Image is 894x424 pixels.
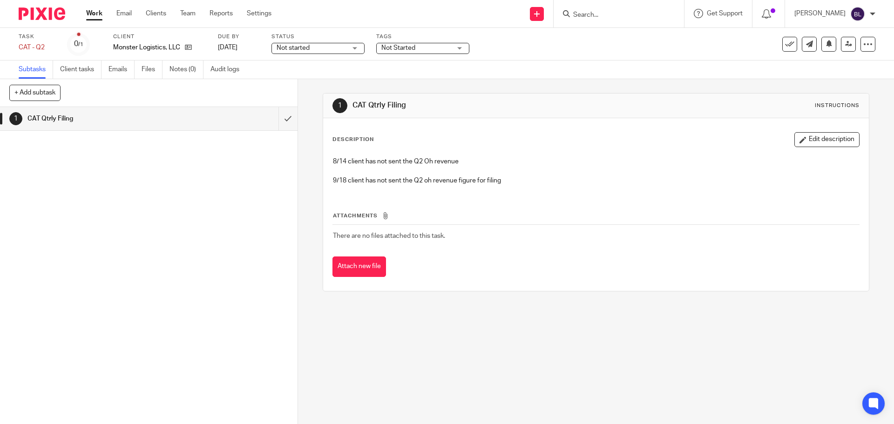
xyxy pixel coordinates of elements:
span: Attachments [333,213,378,218]
p: [PERSON_NAME] [794,9,846,18]
a: Client tasks [60,61,102,79]
span: Not Started [381,45,415,51]
img: Pixie [19,7,65,20]
p: Monster Logistics, LLC [113,43,180,52]
div: Instructions [815,102,860,109]
a: Notes (0) [169,61,203,79]
label: Client [113,33,206,40]
p: 9/18 client has not sent the Q2 oh revenue figure for filing [333,176,859,185]
h1: CAT Qtrly Filing [352,101,616,110]
a: Files [142,61,163,79]
button: + Add subtask [9,85,61,101]
a: Audit logs [210,61,246,79]
label: Due by [218,33,260,40]
button: Edit description [794,132,860,147]
a: Team [180,9,196,18]
a: Settings [247,9,271,18]
a: Email [116,9,132,18]
span: Get Support [707,10,743,17]
div: 0 [74,39,83,49]
a: Work [86,9,102,18]
span: There are no files attached to this task. [333,233,445,239]
a: Clients [146,9,166,18]
label: Task [19,33,56,40]
label: Tags [376,33,469,40]
input: Search [572,11,656,20]
p: Description [332,136,374,143]
button: Attach new file [332,256,386,277]
p: 8/14 client has not sent the Q2 Oh revenue [333,157,859,166]
a: Subtasks [19,61,53,79]
small: /1 [78,42,83,47]
a: Reports [210,9,233,18]
div: CAT - Q2 [19,43,56,52]
img: svg%3E [850,7,865,21]
span: [DATE] [218,44,237,51]
a: Emails [108,61,135,79]
span: Not started [277,45,310,51]
label: Status [271,33,365,40]
h1: CAT Qtrly Filing [27,112,189,126]
div: 1 [332,98,347,113]
div: 1 [9,112,22,125]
